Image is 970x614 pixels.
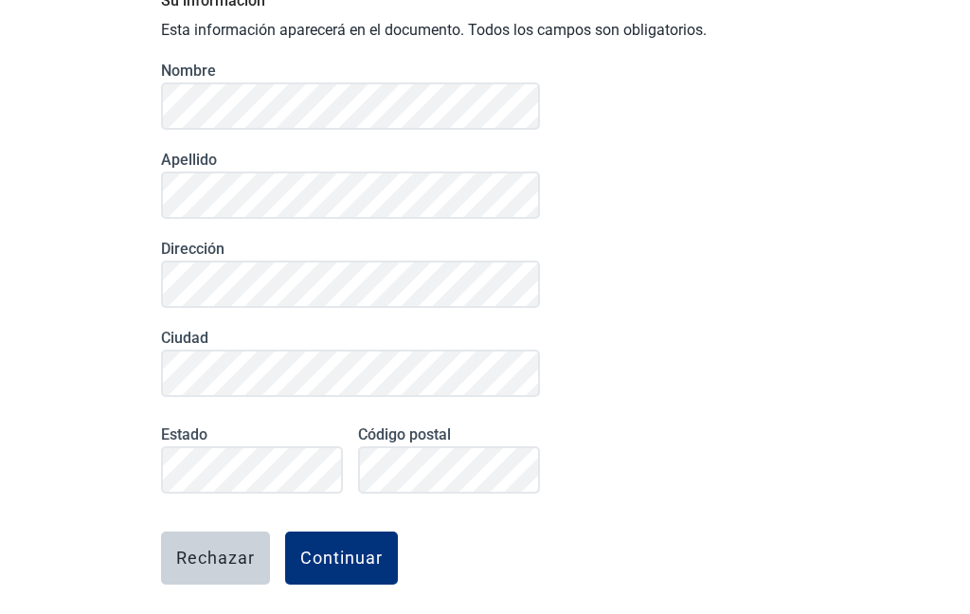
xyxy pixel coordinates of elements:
[161,532,270,585] button: Rechazar
[300,549,383,568] div: Continuar
[161,329,540,347] label: Ciudad
[161,62,540,80] label: Nombre
[161,425,343,443] label: Estado
[161,240,540,258] label: Dirección
[358,425,540,443] label: Código postal
[176,549,255,568] div: Rechazar
[161,151,540,169] label: Apellido
[161,20,809,41] p: Esta información aparecerá en el documento. Todos los campos son obligatorios.
[285,532,398,585] button: Continuar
